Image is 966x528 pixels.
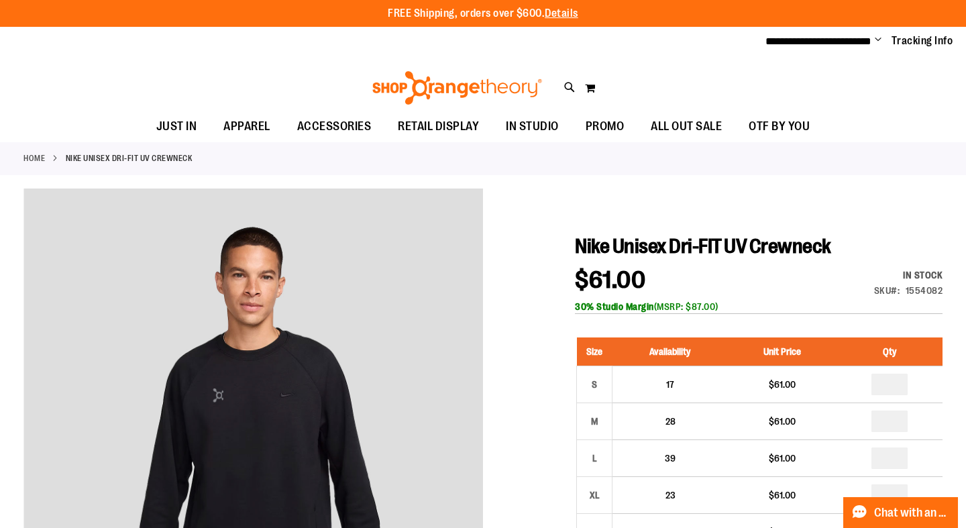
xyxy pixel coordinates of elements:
[874,507,950,519] span: Chat with an Expert
[875,34,881,48] button: Account menu
[297,111,372,142] span: ACCESSORIES
[584,485,604,505] div: XL
[545,7,578,19] a: Details
[586,111,625,142] span: PROMO
[223,111,270,142] span: APPAREL
[370,71,544,105] img: Shop Orangetheory
[874,268,943,282] div: In stock
[666,379,674,390] span: 17
[749,111,810,142] span: OTF BY YOU
[577,337,612,366] th: Size
[735,452,830,465] div: $61.00
[665,490,676,500] span: 23
[735,488,830,502] div: $61.00
[906,284,943,297] div: 1554082
[892,34,953,48] a: Tracking Info
[156,111,197,142] span: JUST IN
[612,337,729,366] th: Availability
[575,300,943,313] div: (MSRP: $87.00)
[874,268,943,282] div: Availability
[66,152,193,164] strong: Nike Unisex Dri-FIT UV Crewneck
[665,453,676,464] span: 39
[398,111,479,142] span: RETAIL DISPLAY
[843,497,959,528] button: Chat with an Expert
[584,448,604,468] div: L
[575,235,831,258] span: Nike Unisex Dri-FIT UV Crewneck
[584,374,604,394] div: S
[728,337,837,366] th: Unit Price
[837,337,943,366] th: Qty
[735,415,830,428] div: $61.00
[874,285,900,296] strong: SKU
[388,6,578,21] p: FREE Shipping, orders over $600.
[665,416,676,427] span: 28
[23,152,45,164] a: Home
[735,378,830,391] div: $61.00
[506,111,559,142] span: IN STUDIO
[575,266,645,294] span: $61.00
[575,301,654,312] b: 30% Studio Margin
[584,411,604,431] div: M
[651,111,722,142] span: ALL OUT SALE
